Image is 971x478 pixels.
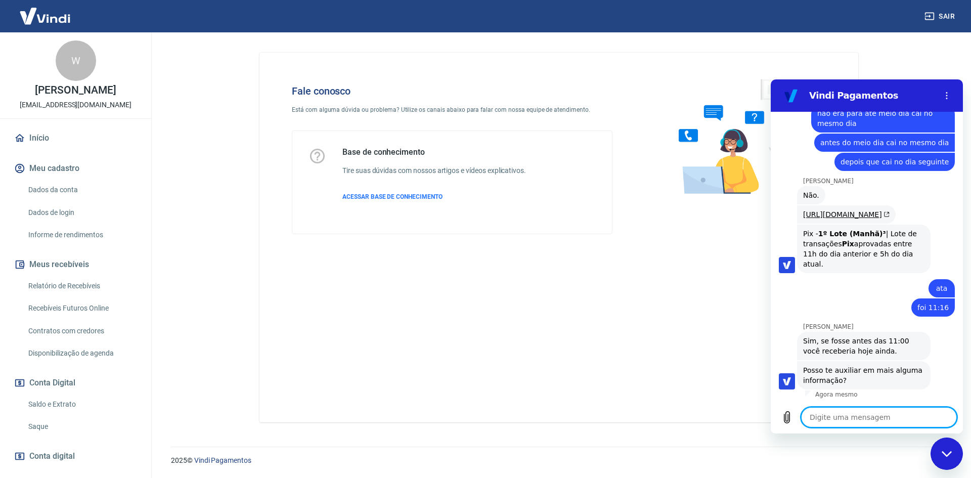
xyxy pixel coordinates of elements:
a: Contratos com credores [24,321,139,341]
a: Dados da conta [24,180,139,200]
h4: Fale conosco [292,85,612,97]
p: 2025 © [171,455,947,466]
button: Conta Digital [12,372,139,394]
h5: Base de conhecimento [342,147,526,157]
iframe: Botão para abrir a janela de mensagens, conversa em andamento [931,438,963,470]
a: Disponibilização de agenda [24,343,139,364]
a: Saque [24,416,139,437]
span: Conta digital [29,449,75,463]
a: Vindi Pagamentos [194,456,251,464]
button: Sair [922,7,959,26]
a: Dados de login [24,202,139,223]
a: Informe de rendimentos [24,225,139,245]
button: Meus recebíveis [12,253,139,276]
div: W [56,40,96,81]
img: Vindi [12,1,78,31]
h6: Tire suas dúvidas com nossos artigos e vídeos explicativos. [342,165,526,176]
p: Está com alguma dúvida ou problema? Utilize os canais abaixo para falar com nossa equipe de atend... [292,105,612,114]
span: ACESSAR BASE DE CONHECIMENTO [342,193,443,200]
a: Recebíveis Futuros Online [24,298,139,319]
a: Saldo e Extrato [24,394,139,415]
a: Conta digital [12,445,139,467]
button: Meu cadastro [12,157,139,180]
img: Fale conosco [658,69,812,204]
a: Início [12,127,139,149]
p: [PERSON_NAME] [35,85,116,96]
iframe: Janela de mensagens [771,79,963,433]
a: ACESSAR BASE DE CONHECIMENTO [342,192,526,201]
a: Relatório de Recebíveis [24,276,139,296]
p: [EMAIL_ADDRESS][DOMAIN_NAME] [20,100,131,110]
